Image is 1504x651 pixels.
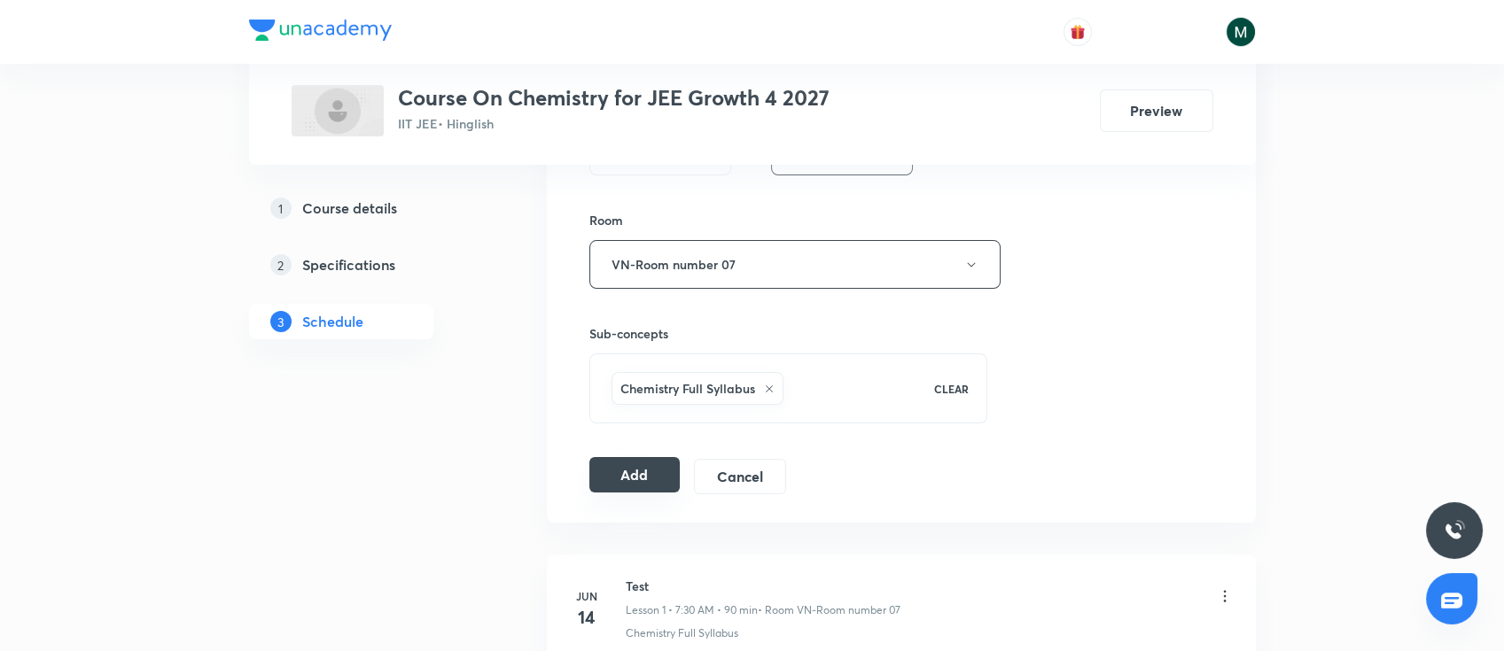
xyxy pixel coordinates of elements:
button: Add [589,457,681,492]
button: VN-Room number 07 [589,240,1001,289]
img: avatar [1070,24,1086,40]
h5: Specifications [302,254,395,275]
a: 2Specifications [249,247,490,283]
h6: Test [626,577,900,595]
button: avatar [1064,18,1092,46]
a: 1Course details [249,190,490,226]
h3: Course On Chemistry for JEE Growth 4 2027 [398,85,830,111]
h6: Jun [569,588,604,604]
p: 1 [270,198,292,219]
img: Milind Shahare [1226,17,1256,47]
img: Company Logo [249,19,392,41]
h5: Schedule [302,311,363,332]
p: Lesson 1 • 7:30 AM • 90 min [626,602,758,618]
h6: Chemistry Full Syllabus [620,379,755,398]
p: 3 [270,311,292,332]
p: Chemistry Full Syllabus [626,625,738,641]
p: • Room VN-Room number 07 [758,602,900,618]
button: Cancel [694,459,785,494]
a: Company Logo [249,19,392,45]
p: 2 [270,254,292,275]
h6: Sub-concepts [589,324,988,343]
img: 87EAEF37-0999-4BC1-961A-B3671B30A13D_plus.png [292,85,384,136]
p: CLEAR [934,381,969,397]
button: Preview [1100,89,1213,132]
p: IIT JEE • Hinglish [398,114,830,133]
h4: 14 [569,604,604,631]
h5: Course details [302,198,397,219]
h6: Room [589,211,623,229]
img: ttu [1444,520,1465,541]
